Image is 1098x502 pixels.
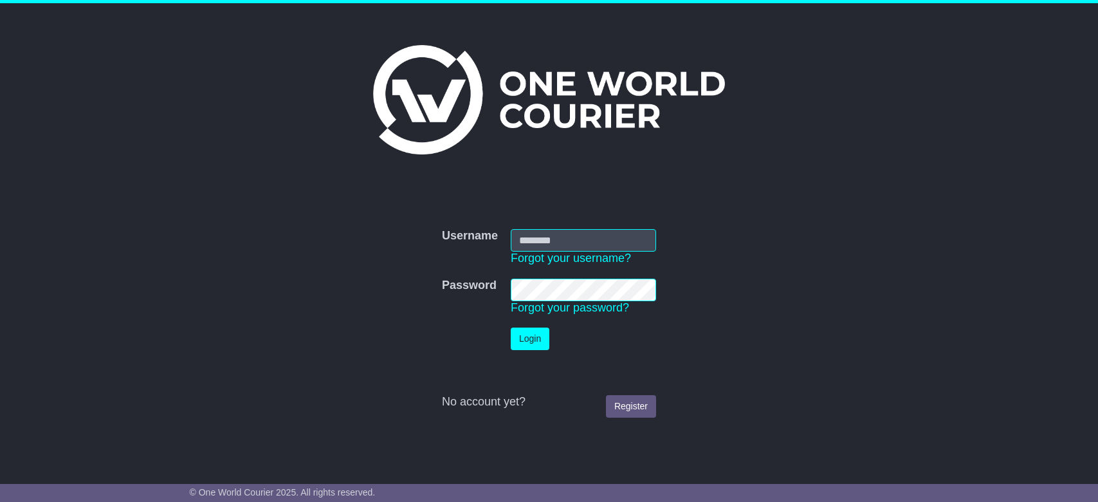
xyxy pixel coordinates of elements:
[511,252,631,265] a: Forgot your username?
[442,395,656,409] div: No account yet?
[373,45,724,154] img: One World
[606,395,656,418] a: Register
[511,328,549,350] button: Login
[511,301,629,314] a: Forgot your password?
[442,279,497,293] label: Password
[442,229,498,243] label: Username
[190,487,376,497] span: © One World Courier 2025. All rights reserved.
